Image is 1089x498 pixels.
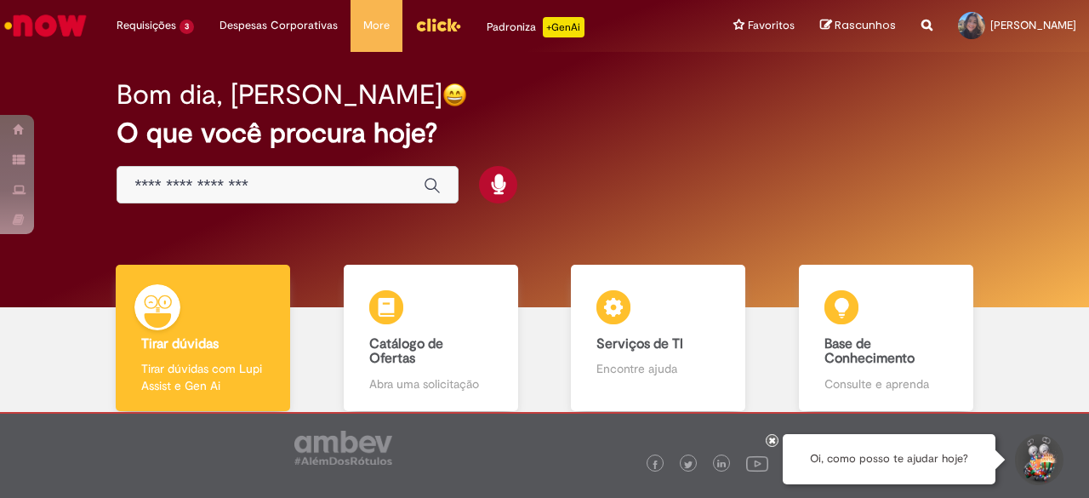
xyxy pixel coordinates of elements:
img: logo_footer_ambev_rotulo_gray.png [294,431,392,465]
img: click_logo_yellow_360x200.png [415,12,461,37]
b: Tirar dúvidas [141,335,219,352]
b: Serviços de TI [596,335,683,352]
a: Tirar dúvidas Tirar dúvidas com Lupi Assist e Gen Ai [89,265,317,412]
p: Encontre ajuda [596,360,720,377]
span: More [363,17,390,34]
div: Padroniza [487,17,584,37]
span: 3 [180,20,194,34]
p: +GenAi [543,17,584,37]
img: happy-face.png [442,83,467,107]
img: logo_footer_twitter.png [684,461,693,469]
img: ServiceNow [2,9,89,43]
p: Tirar dúvidas com Lupi Assist e Gen Ai [141,360,265,394]
p: Abra uma solicitação [369,375,493,392]
h2: O que você procura hoje? [117,118,972,148]
b: Base de Conhecimento [824,335,915,368]
span: Rascunhos [835,17,896,33]
button: Iniciar Conversa de Suporte [1012,434,1063,485]
div: Oi, como posso te ajudar hoje? [783,434,995,484]
a: Catálogo de Ofertas Abra uma solicitação [317,265,545,412]
span: Despesas Corporativas [220,17,338,34]
span: Requisições [117,17,176,34]
img: logo_footer_facebook.png [651,461,659,469]
h2: Bom dia, [PERSON_NAME] [117,80,442,110]
img: logo_footer_youtube.png [746,452,768,474]
span: Favoritos [748,17,795,34]
a: Serviços de TI Encontre ajuda [544,265,773,412]
p: Consulte e aprenda [824,375,948,392]
a: Base de Conhecimento Consulte e aprenda [773,265,1001,412]
span: [PERSON_NAME] [990,18,1076,32]
img: logo_footer_linkedin.png [717,460,726,470]
b: Catálogo de Ofertas [369,335,443,368]
a: Rascunhos [820,18,896,34]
